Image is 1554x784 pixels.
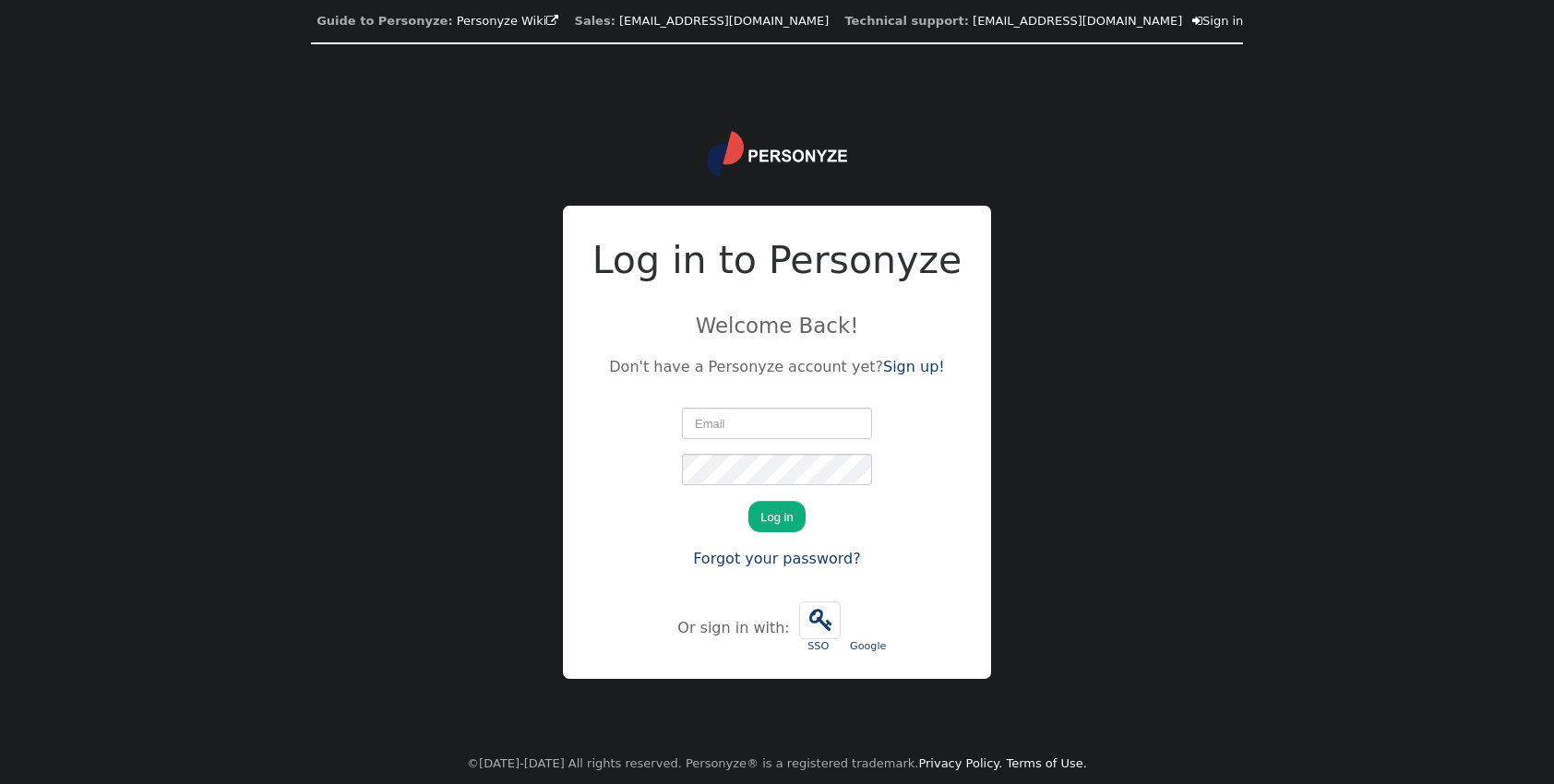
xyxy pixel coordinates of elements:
a: [EMAIL_ADDRESS][DOMAIN_NAME] [619,14,829,28]
img: logo.svg [707,131,847,177]
b: Sales: [575,14,616,28]
span:  [546,15,558,27]
a: Google [845,593,891,664]
a: Sign up! [883,358,945,375]
b: Guide to Personyze: [317,14,452,28]
a: [EMAIL_ADDRESS][DOMAIN_NAME] [973,14,1182,28]
span:  [1192,15,1202,27]
a: Forgot your password? [693,550,861,567]
input: Email [682,408,872,439]
a: Privacy Policy. [918,756,1002,770]
button: Log in [748,501,805,532]
p: Welcome Back! [592,310,962,341]
span:  [800,602,840,638]
b: Technical support: [844,14,968,28]
div: SSO [799,639,838,655]
a: Personyze Wiki [457,14,559,28]
div: Google [850,639,887,655]
p: Don't have a Personyze account yet? [592,356,962,378]
iframe: Sign in with Google Button [839,600,898,641]
a: Sign in [1192,14,1243,28]
a: Terms of Use. [1006,756,1087,770]
a:  SSO [795,592,845,664]
div: Or sign in with: [677,617,794,639]
h2: Log in to Personyze [592,232,962,290]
